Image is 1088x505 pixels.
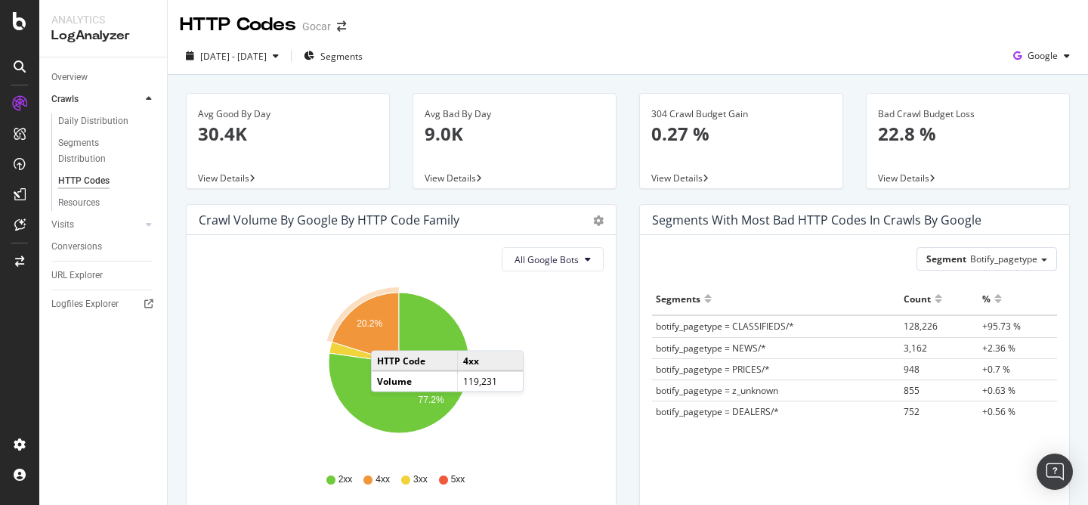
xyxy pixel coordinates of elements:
[982,405,1015,418] span: +0.56 %
[298,44,369,68] button: Segments
[338,473,353,486] span: 2xx
[51,91,141,107] a: Crawls
[982,342,1015,355] span: +2.36 %
[656,287,700,311] div: Segments
[656,384,778,397] span: botify_pagetype = z_unknown
[651,172,703,184] span: View Details
[51,239,156,255] a: Conversions
[51,27,155,45] div: LogAnalyzer
[198,172,249,184] span: View Details
[302,19,331,34] div: Gocar
[982,287,991,311] div: %
[904,384,920,397] span: 855
[58,113,156,129] a: Daily Distribution
[904,320,938,333] span: 128,226
[458,352,523,371] td: 4xx
[926,253,966,265] span: Segment
[425,107,604,121] div: Avg Bad By Day
[878,172,929,184] span: View Details
[180,44,285,68] button: [DATE] - [DATE]
[58,113,128,129] div: Daily Distribution
[51,296,156,312] a: Logfiles Explorer
[656,405,779,418] span: botify_pagetype = DEALERS/*
[58,195,100,211] div: Resources
[199,212,459,228] div: Crawl Volume by google by HTTP Code Family
[357,318,382,329] text: 20.2%
[904,342,927,355] span: 3,162
[200,50,267,63] span: [DATE] - [DATE]
[51,70,156,85] a: Overview
[982,320,1021,333] span: +95.73 %
[652,212,981,228] div: Segments with most bad HTTP codes in Crawls by google
[51,268,103,283] div: URL Explorer
[651,107,831,121] div: 304 Crawl Budget Gain
[320,50,363,63] span: Segments
[51,91,79,107] div: Crawls
[413,473,428,486] span: 3xx
[425,121,604,147] p: 9.0K
[458,371,523,391] td: 119,231
[593,215,604,226] div: gear
[904,287,931,311] div: Count
[419,395,444,405] text: 77.2%
[372,371,458,391] td: Volume
[425,172,476,184] span: View Details
[970,253,1037,265] span: Botify_pagetype
[58,135,156,167] a: Segments Distribution
[198,107,378,121] div: Avg Good By Day
[51,70,88,85] div: Overview
[451,473,465,486] span: 5xx
[51,268,156,283] a: URL Explorer
[982,384,1015,397] span: +0.63 %
[502,247,604,271] button: All Google Bots
[180,12,296,38] div: HTTP Codes
[51,217,74,233] div: Visits
[372,352,458,371] td: HTTP Code
[904,405,920,418] span: 752
[51,12,155,27] div: Analytics
[1028,49,1058,62] span: Google
[878,121,1058,147] p: 22.8 %
[878,107,1058,121] div: Bad Crawl Budget Loss
[651,121,831,147] p: 0.27 %
[51,217,141,233] a: Visits
[58,195,156,211] a: Resources
[1007,44,1076,68] button: Google
[58,173,156,189] a: HTTP Codes
[58,135,142,167] div: Segments Distribution
[198,121,378,147] p: 30.4K
[51,239,102,255] div: Conversions
[904,363,920,376] span: 948
[515,253,579,266] span: All Google Bots
[199,283,598,459] svg: A chart.
[656,320,794,333] span: botify_pagetype = CLASSIFIEDS/*
[656,342,766,355] span: botify_pagetype = NEWS/*
[376,473,390,486] span: 4xx
[337,21,346,32] div: arrow-right-arrow-left
[656,363,770,376] span: botify_pagetype = PRICES/*
[51,296,119,312] div: Logfiles Explorer
[982,363,1010,376] span: +0.7 %
[58,173,110,189] div: HTTP Codes
[1037,454,1073,490] div: Open Intercom Messenger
